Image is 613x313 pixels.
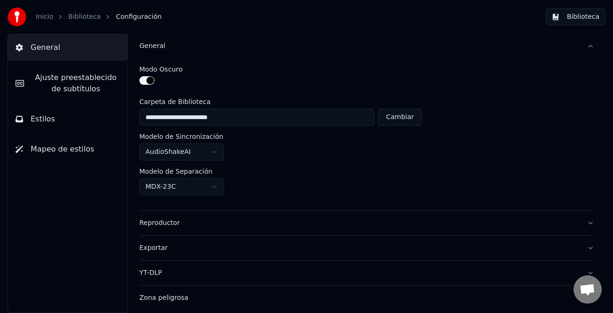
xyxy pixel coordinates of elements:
div: Zona peligrosa [139,293,579,303]
button: YT-DLP [139,261,594,285]
label: Modelo de Sincronización [139,133,223,140]
div: YT-DLP [139,268,579,278]
div: Chat abierto [573,275,602,304]
label: Modelo de Separación [139,168,212,175]
img: youka [8,8,26,26]
button: Zona peligrosa [139,286,594,310]
button: Ajuste preestablecido de subtítulos [8,64,128,102]
button: Reproductor [139,211,594,235]
button: Mapeo de estilos [8,136,128,162]
span: Configuración [116,12,161,22]
label: Carpeta de Biblioteca [139,98,422,105]
div: Reproductor [139,218,579,228]
div: Exportar [139,243,579,253]
a: Inicio [36,12,53,22]
a: Biblioteca [68,12,101,22]
label: Modo Oscuro [139,66,182,72]
div: General [139,58,594,210]
button: Cambiar [378,109,422,126]
span: Mapeo de estilos [31,144,94,155]
div: General [139,41,579,51]
button: Biblioteca [546,8,605,25]
button: Estilos [8,106,128,132]
button: General [8,34,128,61]
span: Estilos [31,113,55,125]
button: Exportar [139,236,594,260]
button: General [139,34,594,58]
span: General [31,42,60,53]
span: Ajuste preestablecido de subtítulos [32,72,120,95]
nav: breadcrumb [36,12,161,22]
